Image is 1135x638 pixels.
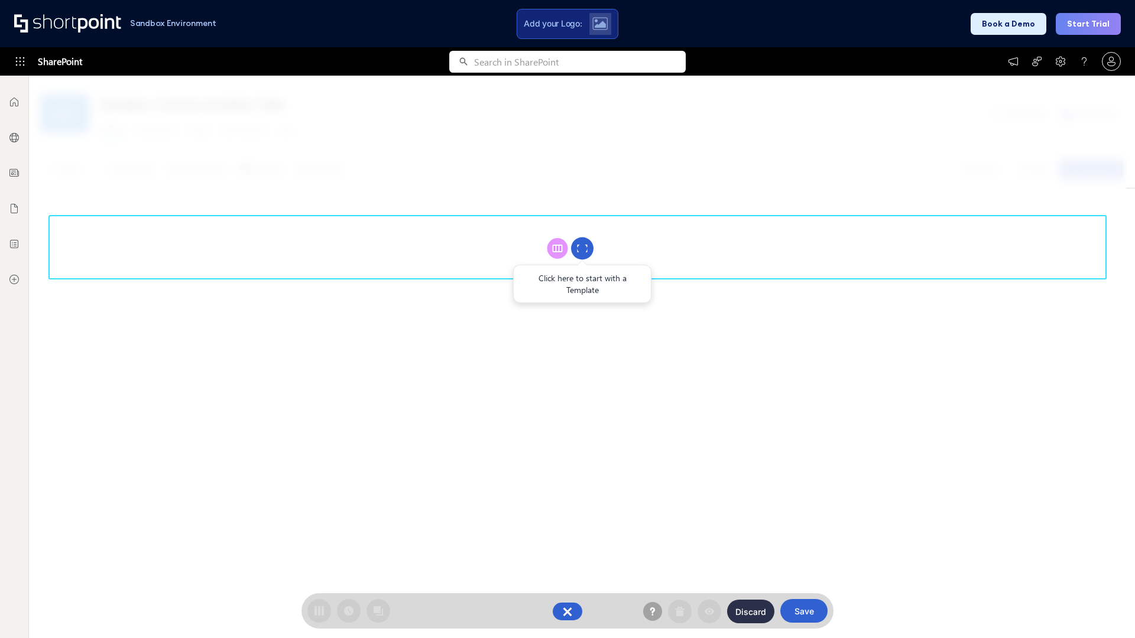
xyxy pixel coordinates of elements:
[1076,581,1135,638] iframe: Chat Widget
[38,47,82,76] span: SharePoint
[130,20,216,27] h1: Sandbox Environment
[1056,13,1121,35] button: Start Trial
[780,599,828,623] button: Save
[971,13,1046,35] button: Book a Demo
[474,51,686,73] input: Search in SharePoint
[524,18,582,29] span: Add your Logo:
[727,600,774,623] button: Discard
[592,17,608,30] img: Upload logo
